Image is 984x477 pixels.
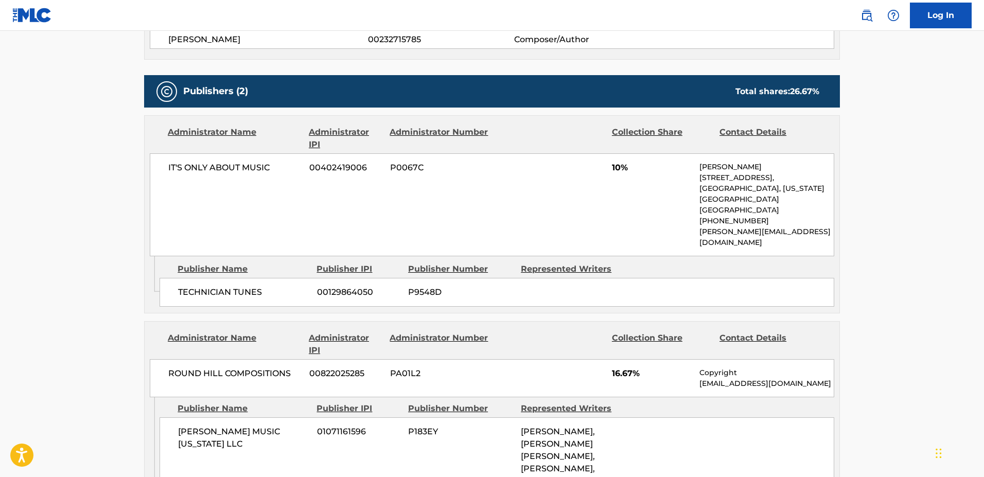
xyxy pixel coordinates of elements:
[408,402,513,415] div: Publisher Number
[317,263,400,275] div: Publisher IPI
[612,367,692,380] span: 16.67%
[936,438,942,469] div: Drag
[719,126,819,151] div: Contact Details
[408,263,513,275] div: Publisher Number
[12,8,52,23] img: MLC Logo
[699,216,834,226] p: [PHONE_NUMBER]
[699,378,834,389] p: [EMAIL_ADDRESS][DOMAIN_NAME]
[699,183,834,205] p: [GEOGRAPHIC_DATA], [US_STATE][GEOGRAPHIC_DATA]
[699,226,834,248] p: [PERSON_NAME][EMAIL_ADDRESS][DOMAIN_NAME]
[612,162,692,174] span: 10%
[408,426,513,438] span: P183EY
[408,286,513,298] span: P9548D
[168,126,301,151] div: Administrator Name
[183,85,248,97] h5: Publishers (2)
[178,263,309,275] div: Publisher Name
[521,263,626,275] div: Represented Writers
[390,162,490,174] span: P0067C
[368,33,514,46] span: 00232715785
[860,9,873,22] img: search
[309,162,382,174] span: 00402419006
[699,205,834,216] p: [GEOGRAPHIC_DATA]
[856,5,877,26] a: Public Search
[168,367,302,380] span: ROUND HILL COMPOSITIONS
[178,426,309,450] span: [PERSON_NAME] MUSIC [US_STATE] LLC
[735,85,819,98] div: Total shares:
[933,428,984,477] iframe: Chat Widget
[883,5,904,26] div: Help
[699,172,834,183] p: [STREET_ADDRESS],
[309,367,382,380] span: 00822025285
[161,85,173,98] img: Publishers
[168,332,301,357] div: Administrator Name
[178,286,309,298] span: TECHNICIAN TUNES
[699,162,834,172] p: [PERSON_NAME]
[390,126,489,151] div: Administrator Number
[390,332,489,357] div: Administrator Number
[317,426,400,438] span: 01071161596
[719,332,819,357] div: Contact Details
[168,33,368,46] span: [PERSON_NAME]
[309,126,382,151] div: Administrator IPI
[168,162,302,174] span: IT'S ONLY ABOUT MUSIC
[514,33,647,46] span: Composer/Author
[612,126,712,151] div: Collection Share
[521,402,626,415] div: Represented Writers
[699,367,834,378] p: Copyright
[910,3,972,28] a: Log In
[612,332,712,357] div: Collection Share
[790,86,819,96] span: 26.67 %
[390,367,490,380] span: PA01L2
[309,332,382,357] div: Administrator IPI
[317,286,400,298] span: 00129864050
[178,402,309,415] div: Publisher Name
[887,9,900,22] img: help
[317,402,400,415] div: Publisher IPI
